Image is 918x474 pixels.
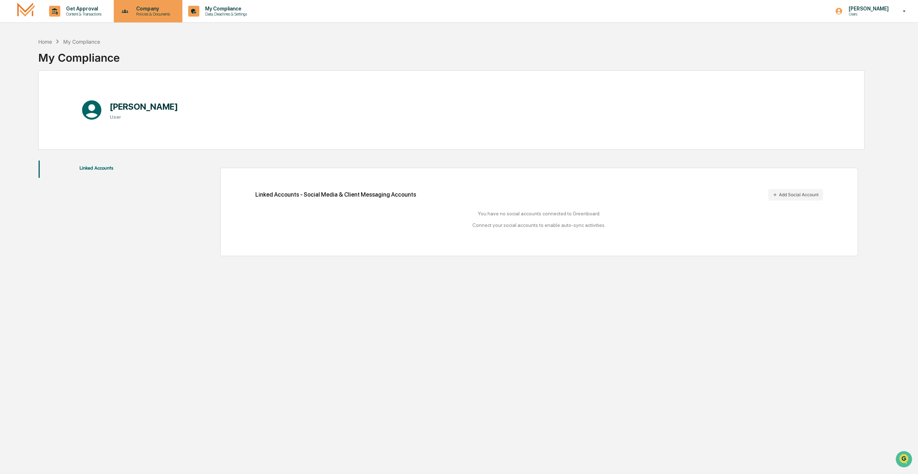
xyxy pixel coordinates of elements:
[25,62,91,68] div: We're available if you need us!
[7,55,20,68] img: 1746055101610-c473b297-6a78-478c-a979-82029cc54cd1
[255,189,823,201] div: Linked Accounts - Social Media & Client Messaging Accounts
[768,189,823,201] button: Add Social Account
[14,105,46,112] span: Data Lookup
[39,161,154,178] div: secondary tabs example
[7,105,13,111] div: 🔎
[60,91,90,98] span: Attestations
[130,12,174,17] p: Policies & Documents
[4,88,49,101] a: 🖐️Preclearance
[123,57,131,66] button: Start new chat
[4,102,48,115] a: 🔎Data Lookup
[25,55,118,62] div: Start new chat
[199,6,251,12] p: My Compliance
[895,450,914,470] iframe: Open customer support
[38,39,52,45] div: Home
[199,12,251,17] p: Data, Deadlines & Settings
[72,122,87,128] span: Pylon
[52,92,58,97] div: 🗄️
[110,114,178,120] h3: User
[14,91,47,98] span: Preclearance
[843,6,892,12] p: [PERSON_NAME]
[63,39,100,45] div: My Compliance
[38,45,120,64] div: My Compliance
[130,6,174,12] p: Company
[49,88,92,101] a: 🗄️Attestations
[843,12,892,17] p: Users
[51,122,87,128] a: Powered byPylon
[60,12,105,17] p: Content & Transactions
[17,3,35,19] img: logo
[7,15,131,27] p: How can we help?
[60,6,105,12] p: Get Approval
[39,161,154,178] button: Linked Accounts
[110,101,178,112] h1: [PERSON_NAME]
[255,211,823,228] div: You have no social accounts connected to Greenboard. Connect your social accounts to enable auto-...
[7,92,13,97] div: 🖐️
